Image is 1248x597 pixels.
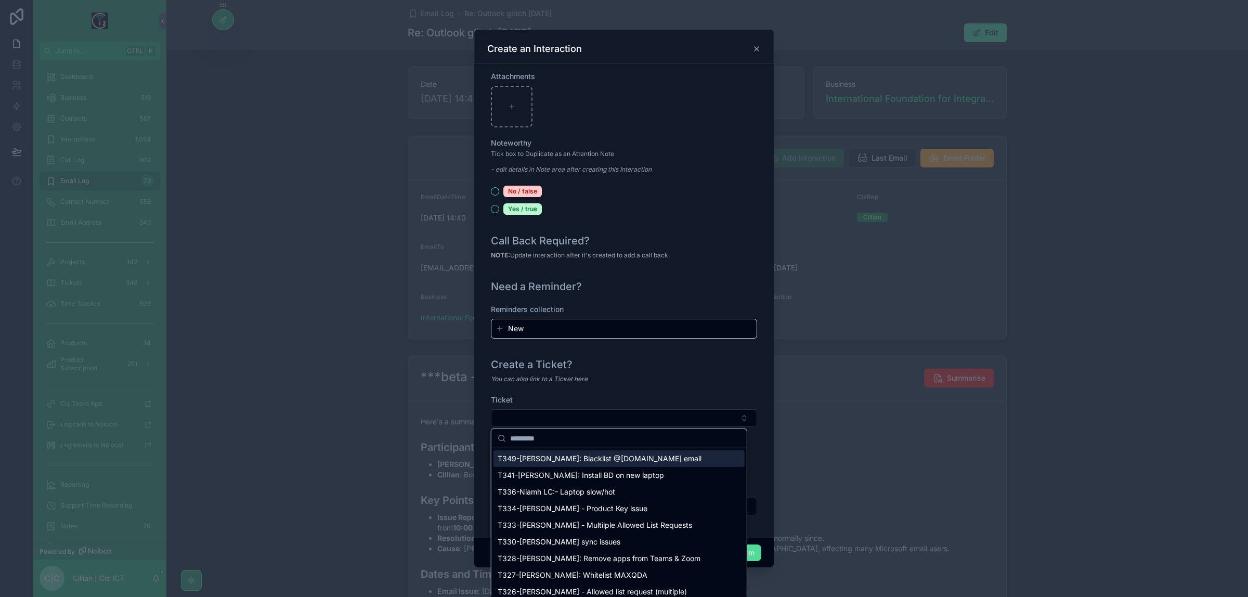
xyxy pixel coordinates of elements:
span: T349-[PERSON_NAME]: Blacklist @[DOMAIN_NAME] email [498,453,701,464]
span: Attachments [491,72,535,81]
span: T333-[PERSON_NAME] - Multilple Allowed List Requests [498,520,692,530]
strong: NOTE: [491,251,510,259]
span: T336-Niamh LC:- Laptop slow/hot [498,487,615,497]
button: New [496,323,752,334]
h1: Create a Ticket? [491,357,573,372]
span: Reminders collection [491,305,564,314]
div: Yes / true [503,203,542,215]
span: T328-[PERSON_NAME]: Remove apps from Teams & Zoom [498,553,700,564]
div: No / false [503,186,542,197]
em: - edit details in Note area after creating this Interaction [491,165,652,173]
span: T326-[PERSON_NAME] - Allowed list request (multiple) [498,587,687,597]
em: You can also link to a Ticket here [491,375,588,383]
span: T327-[PERSON_NAME]: Whitelist MAXQDA [498,570,647,580]
span: New [508,323,524,334]
span: T334-[PERSON_NAME] - Product Key issue [498,503,647,514]
h1: Call Back Required? [491,233,590,248]
span: Ticket [491,395,513,404]
h3: Create an Interaction [487,43,582,55]
span: T341-[PERSON_NAME]: Install BD on new laptop [498,470,664,481]
h1: Need a Reminder? [491,279,582,294]
span: Noteworthy [491,138,531,147]
p: Tick box to Duplicate as an Attention Note [491,149,652,159]
span: T330-[PERSON_NAME] sync issues [498,537,620,547]
span: Update interaction after it's created to add a call back. [491,251,670,259]
button: Select Button [491,409,757,427]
